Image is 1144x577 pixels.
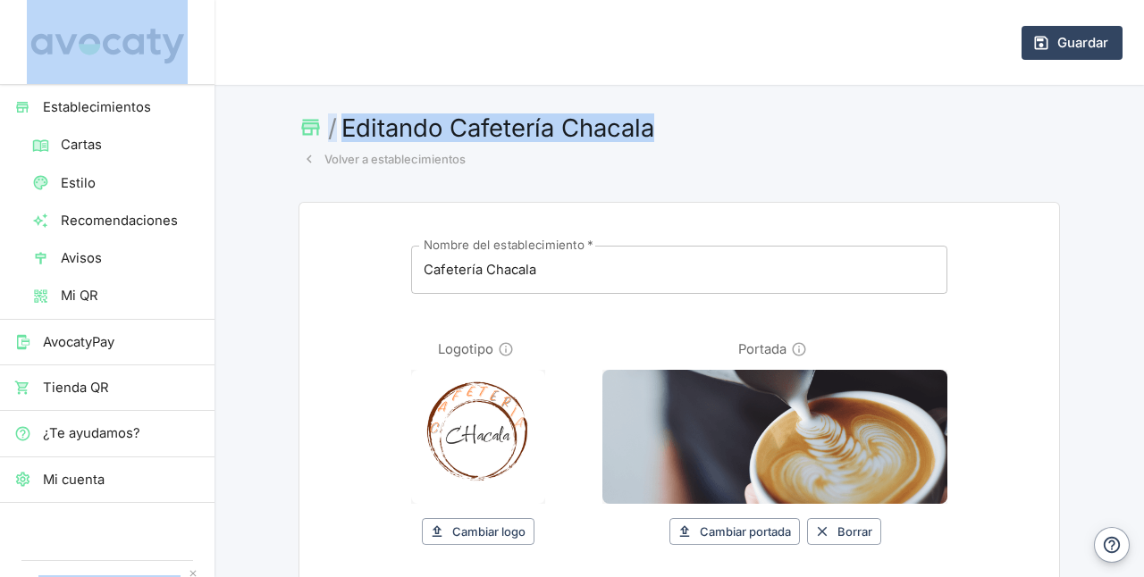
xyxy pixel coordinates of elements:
[424,237,593,254] label: Nombre del establecimiento
[43,423,200,443] span: ¿Te ayudamos?
[61,248,200,268] span: Avisos
[61,286,200,305] span: Mi QR
[1022,26,1123,60] button: Guardar
[807,518,881,546] button: Borrar
[786,337,812,363] button: Información sobre imagen de portada
[738,339,786,359] label: Portada
[61,173,200,193] span: Estilo
[43,470,200,489] span: Mi cuenta
[61,211,200,230] span: Recomendaciones
[43,97,200,117] span: Establecimientos
[493,337,519,363] button: Información sobre imagen de logotipo
[43,332,200,352] span: AvocatyPay
[422,518,534,546] button: Cambiar logo
[669,518,800,546] button: Cambiar portada
[43,378,200,397] span: Tienda QR
[299,113,1060,142] h1: Editando Cafetería Chacala
[61,135,200,155] span: Cartas
[299,146,470,173] a: Volver a establecimientos
[1094,527,1130,563] button: Ayuda y contacto
[328,113,337,143] span: /
[438,339,493,359] label: Logotipo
